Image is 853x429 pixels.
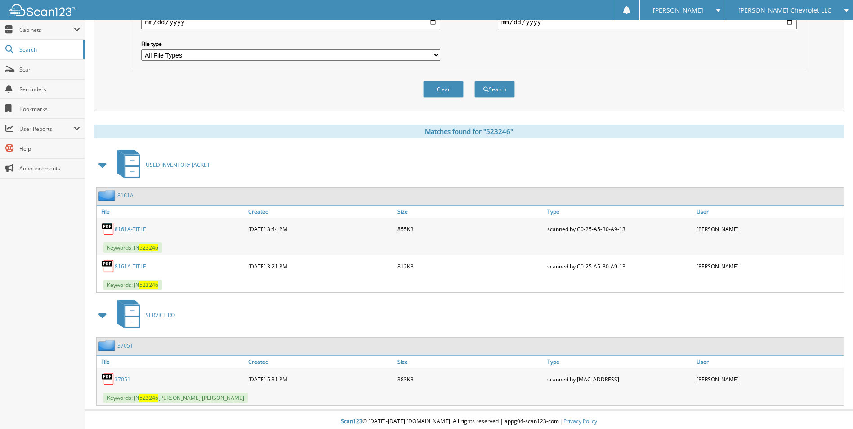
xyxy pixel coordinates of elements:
input: start [141,15,440,29]
input: end [498,15,797,29]
img: PDF.png [101,372,115,386]
a: User [694,356,844,368]
span: Keywords: JN [103,280,162,290]
a: 8161A [117,192,134,199]
span: 523246 [139,394,158,402]
a: Size [395,356,545,368]
span: Search [19,46,79,54]
a: 37051 [115,375,130,383]
span: Help [19,145,80,152]
div: 855KB [395,220,545,238]
div: [PERSON_NAME] [694,257,844,275]
span: Scan [19,66,80,73]
div: [DATE] 3:44 PM [246,220,395,238]
a: USED INVENTORY JACKET [112,147,210,183]
a: Type [545,206,694,218]
div: [DATE] 5:31 PM [246,370,395,388]
div: [PERSON_NAME] [694,370,844,388]
span: [PERSON_NAME] Chevrolet LLC [738,8,831,13]
span: Keywords: JN [103,242,162,253]
span: [PERSON_NAME] [653,8,703,13]
span: USED INVENTORY JACKET [146,161,210,169]
div: scanned by C0-25-A5-B0-A9-13 [545,220,694,238]
a: 8161A-TITLE [115,263,146,270]
span: Reminders [19,85,80,93]
span: Announcements [19,165,80,172]
span: SERVICE RO [146,311,175,319]
span: Bookmarks [19,105,80,113]
button: Search [474,81,515,98]
div: [DATE] 3:21 PM [246,257,395,275]
a: 8161A-TITLE [115,225,146,233]
div: 383KB [395,370,545,388]
div: 812KB [395,257,545,275]
div: scanned by [MAC_ADDRESS] [545,370,694,388]
div: Matches found for "523246" [94,125,844,138]
a: Created [246,356,395,368]
a: Created [246,206,395,218]
span: Scan123 [341,417,362,425]
span: Cabinets [19,26,74,34]
a: File [97,356,246,368]
span: 523246 [139,244,158,251]
div: scanned by C0-25-A5-B0-A9-13 [545,257,694,275]
a: 37051 [117,342,133,349]
img: PDF.png [101,222,115,236]
span: User Reports [19,125,74,133]
span: 523246 [139,281,158,289]
a: File [97,206,246,218]
a: User [694,206,844,218]
img: folder2.png [98,340,117,351]
a: Type [545,356,694,368]
a: Size [395,206,545,218]
a: Privacy Policy [563,417,597,425]
img: folder2.png [98,190,117,201]
a: SERVICE RO [112,297,175,333]
img: PDF.png [101,259,115,273]
label: File type [141,40,440,48]
span: Keywords: JN [PERSON_NAME] [PERSON_NAME] [103,393,248,403]
iframe: Chat Widget [808,386,853,429]
button: Clear [423,81,464,98]
img: scan123-logo-white.svg [9,4,76,16]
div: [PERSON_NAME] [694,220,844,238]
